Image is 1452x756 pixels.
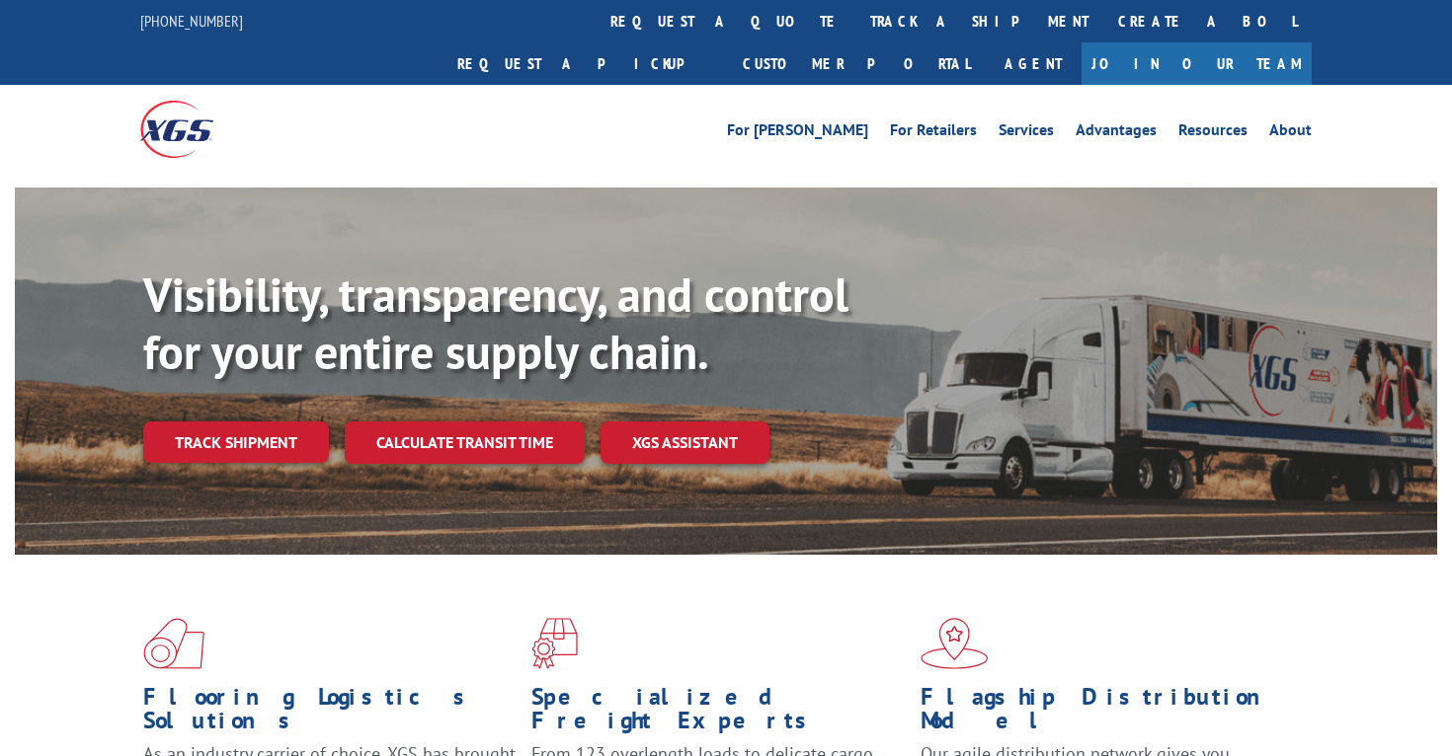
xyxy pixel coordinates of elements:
a: For [PERSON_NAME] [727,122,868,144]
h1: Flooring Logistics Solutions [143,685,517,742]
a: About [1269,122,1312,144]
a: Services [999,122,1054,144]
a: Join Our Team [1082,42,1312,85]
h1: Flagship Distribution Model [921,685,1294,742]
a: [PHONE_NUMBER] [140,11,243,31]
a: Request a pickup [443,42,728,85]
h1: Specialized Freight Experts [531,685,905,742]
img: xgs-icon-total-supply-chain-intelligence-red [143,618,204,669]
a: Track shipment [143,421,329,463]
a: Calculate transit time [345,421,585,464]
b: Visibility, transparency, and control for your entire supply chain. [143,264,848,382]
a: Customer Portal [728,42,985,85]
a: Resources [1178,122,1248,144]
img: xgs-icon-focused-on-flooring-red [531,618,578,669]
a: Agent [985,42,1082,85]
a: Advantages [1076,122,1157,144]
a: For Retailers [890,122,977,144]
img: xgs-icon-flagship-distribution-model-red [921,618,989,669]
a: XGS ASSISTANT [601,421,769,464]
